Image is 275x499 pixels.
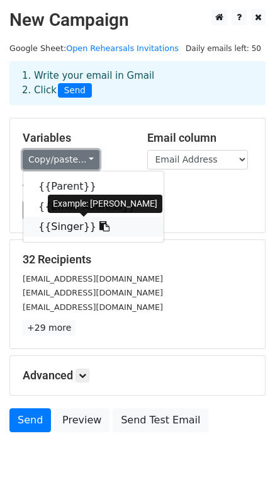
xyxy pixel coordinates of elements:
a: {{Email Address}} [23,197,164,217]
a: {{Singer}} [23,217,164,237]
a: {{Parent}} [23,176,164,197]
iframe: Chat Widget [212,439,275,499]
a: Daily emails left: 50 [181,43,266,53]
small: [EMAIL_ADDRESS][DOMAIN_NAME] [23,274,163,284]
div: 1. Write your email in Gmail 2. Click [13,69,262,98]
h5: Advanced [23,369,252,382]
a: Open Rehearsals Invitations [66,43,179,53]
h5: 32 Recipients [23,253,252,267]
h5: Email column [147,131,253,145]
div: Example: [PERSON_NAME] [48,195,162,213]
a: Copy/paste... [23,150,99,169]
small: [EMAIL_ADDRESS][DOMAIN_NAME] [23,288,163,297]
a: +29 more [23,320,76,336]
h5: Variables [23,131,128,145]
h2: New Campaign [9,9,266,31]
a: Preview [54,408,109,432]
a: Send [9,408,51,432]
small: [EMAIL_ADDRESS][DOMAIN_NAME] [23,302,163,312]
small: Google Sheet: [9,43,179,53]
span: Daily emails left: 50 [181,42,266,55]
span: Send [58,83,92,98]
a: Send Test Email [113,408,208,432]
